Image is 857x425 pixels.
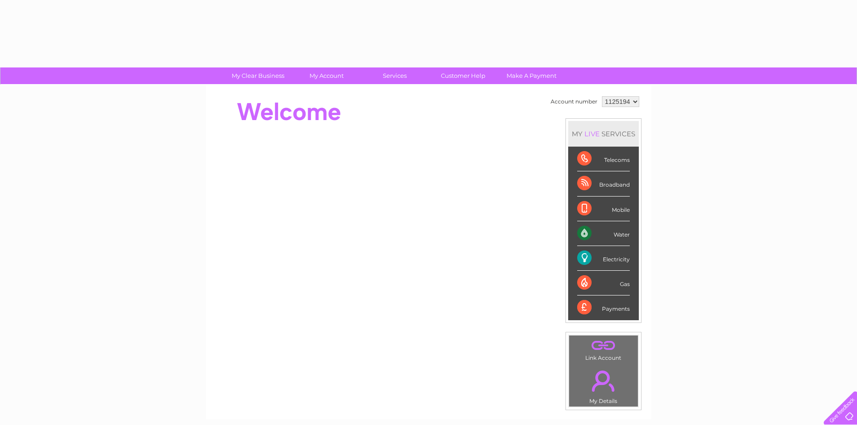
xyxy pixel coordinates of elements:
[358,67,432,84] a: Services
[569,335,638,363] td: Link Account
[577,147,630,171] div: Telecoms
[289,67,363,84] a: My Account
[577,197,630,221] div: Mobile
[568,121,639,147] div: MY SERVICES
[569,363,638,407] td: My Details
[548,94,600,109] td: Account number
[577,246,630,271] div: Electricity
[577,171,630,196] div: Broadband
[577,295,630,320] div: Payments
[571,365,636,397] a: .
[577,271,630,295] div: Gas
[571,338,636,353] a: .
[583,130,601,138] div: LIVE
[426,67,500,84] a: Customer Help
[577,221,630,246] div: Water
[494,67,569,84] a: Make A Payment
[221,67,295,84] a: My Clear Business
